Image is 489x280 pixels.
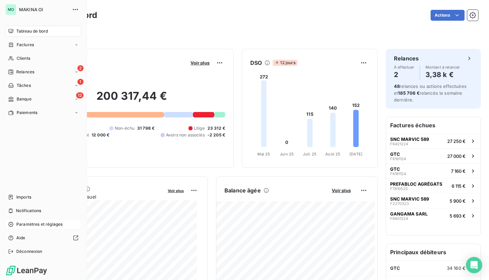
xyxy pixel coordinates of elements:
[38,193,163,200] span: Chiffre d'affaires mensuel
[5,265,48,276] img: Logo LeanPay
[330,187,353,193] button: Voir plus
[166,187,186,193] button: Voir plus
[390,166,400,172] span: GTC
[17,82,31,89] span: Tâches
[390,187,408,191] span: F7810525
[394,65,414,69] span: À effectuer
[137,125,155,131] span: 31 798 €
[92,132,109,138] span: 12 000 €
[16,28,48,34] span: Tableau de bord
[390,142,408,146] span: F6421224
[257,152,270,156] tspan: Mai 25
[390,265,400,271] span: GTC
[386,178,481,193] button: PREFABLOC AGRÉGATSF78105256 115 €
[386,208,481,223] button: GANGAMA SARLF66012245 693 €
[77,79,84,85] span: 1
[349,152,362,156] tspan: [DATE]
[115,125,134,131] span: Non-échu
[390,196,429,202] span: SNC MARVIC 589
[390,217,408,221] span: F6601224
[386,148,481,163] button: GTCF619112427 000 €
[386,163,481,178] button: GTCF61811247 160 €
[17,42,34,48] span: Factures
[16,235,25,241] span: Aide
[450,198,466,204] span: 5 900 €
[390,136,429,142] span: SNC MARVIC 589
[16,221,62,227] span: Paramètres et réglages
[17,96,32,102] span: Banque
[390,172,406,176] span: F6181124
[166,132,205,138] span: Avoirs non associés
[394,83,467,102] span: relances ou actions effectuées et relancés la semaine dernière.
[17,55,30,61] span: Clients
[19,7,68,12] span: MAKINA OI
[5,4,16,15] div: MO
[466,257,482,273] div: Open Intercom Messenger
[386,193,481,208] button: SNC MARVIC 589F22703235 900 €
[188,60,212,66] button: Voir plus
[425,65,460,69] span: Montant à relancer
[386,117,481,133] h6: Factures échues
[386,133,481,148] button: SNC MARVIC 589F642122427 250 €
[77,65,84,71] span: 2
[16,208,41,214] span: Notifications
[280,152,294,156] tspan: Juin 25
[38,89,225,110] h2: 200 317,44 €
[5,232,81,243] a: Aide
[16,248,42,255] span: Déconnexion
[425,69,460,80] h4: 3,38 k €
[16,194,31,200] span: Imports
[194,125,205,131] span: Litige
[390,151,400,157] span: GTC
[303,152,316,156] tspan: Juil. 25
[447,265,466,271] span: 34 160 €
[191,60,210,66] span: Voir plus
[398,90,419,96] span: 185 706 €
[325,152,340,156] tspan: Août 25
[16,69,34,75] span: Relances
[447,153,466,159] span: 27 000 €
[332,188,351,193] span: Voir plus
[394,54,419,62] h6: Relances
[394,83,400,89] span: 48
[17,110,37,116] span: Paiements
[390,157,406,161] span: F6191124
[450,213,466,219] span: 5 693 €
[452,183,466,189] span: 6 115 €
[250,59,262,67] h6: DSO
[431,10,465,21] button: Actions
[447,138,466,144] span: 27 250 €
[76,92,84,98] span: 12
[390,211,428,217] span: GANGAMA SARL
[207,125,225,131] span: 23 312 €
[207,132,225,138] span: -2 205 €
[390,181,442,187] span: PREFABLOC AGRÉGATS
[224,186,261,194] h6: Balance âgée
[394,69,414,80] h4: 2
[451,168,466,174] span: 7 160 €
[386,244,481,260] h6: Principaux débiteurs
[168,188,184,193] span: Voir plus
[390,202,409,206] span: F2270323
[273,60,297,66] span: 12 jours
